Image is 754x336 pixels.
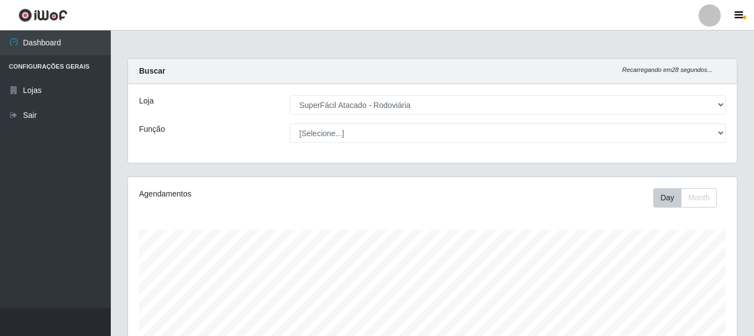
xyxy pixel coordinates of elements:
[653,188,726,208] div: Toolbar with button groups
[622,66,712,73] i: Recarregando em 28 segundos...
[139,95,153,107] label: Loja
[653,188,717,208] div: First group
[681,188,717,208] button: Month
[139,188,374,200] div: Agendamentos
[653,188,681,208] button: Day
[18,8,68,22] img: CoreUI Logo
[139,123,165,135] label: Função
[139,66,165,75] strong: Buscar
